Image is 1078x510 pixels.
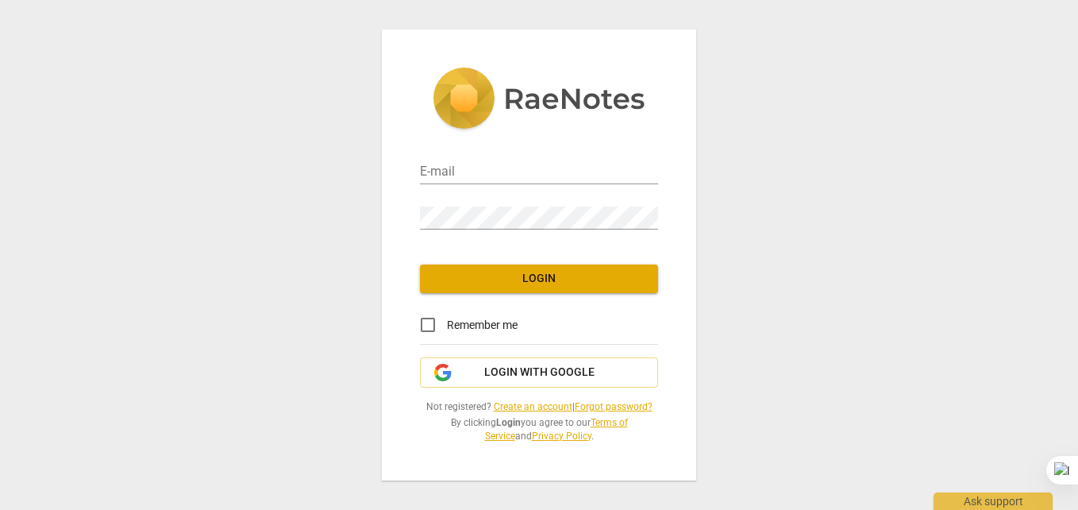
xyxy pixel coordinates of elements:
span: Remember me [447,317,518,334]
a: Create an account [494,401,572,412]
span: Login [433,271,645,287]
button: Login with Google [420,357,658,388]
a: Terms of Service [485,417,628,442]
b: Login [496,417,521,428]
span: By clicking you agree to our and . [420,416,658,442]
img: 5ac2273c67554f335776073100b6d88f.svg [433,68,645,133]
button: Login [420,265,658,293]
div: Ask support [934,493,1053,510]
a: Privacy Policy [532,431,591,442]
a: Forgot password? [575,401,653,412]
span: Not registered? | [420,400,658,414]
span: Login with Google [484,365,595,381]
